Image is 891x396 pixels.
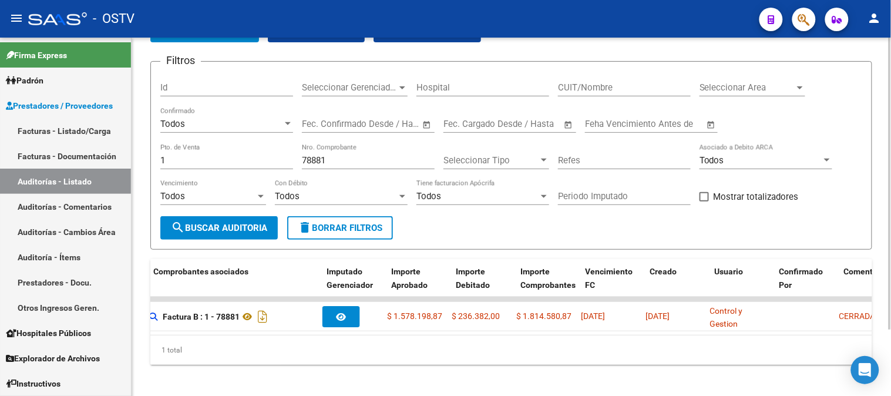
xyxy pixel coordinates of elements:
[843,267,887,276] span: Comentario
[287,216,393,240] button: Borrar Filtros
[327,267,373,290] span: Imputado Gerenciador
[416,191,441,202] span: Todos
[298,220,312,234] mat-icon: delete
[298,223,382,233] span: Borrar Filtros
[516,311,571,321] span: $ 1.814.580,87
[650,267,677,276] span: Creado
[851,356,879,384] div: Open Intercom Messenger
[645,259,710,311] datatable-header-cell: Creado
[705,118,718,132] button: Open calendar
[6,74,43,87] span: Padrón
[774,259,839,311] datatable-header-cell: Confirmado Por
[160,191,185,202] span: Todos
[150,335,872,365] div: 1 total
[581,311,605,321] span: [DATE]
[645,311,670,321] span: [DATE]
[153,267,248,276] span: Comprobantes asociados
[6,377,60,390] span: Instructivos
[322,259,386,311] datatable-header-cell: Imputado Gerenciador
[6,327,91,340] span: Hospitales Públicos
[714,267,743,276] span: Usuario
[160,216,278,240] button: Buscar Auditoria
[700,82,795,93] span: Seleccionar Area
[171,223,267,233] span: Buscar Auditoria
[710,259,774,311] datatable-header-cell: Usuario
[6,352,100,365] span: Explorador de Archivos
[6,99,113,112] span: Prestadores / Proveedores
[452,311,500,321] span: $ 236.382,00
[171,220,185,234] mat-icon: search
[93,6,135,32] span: - OSTV
[700,155,724,166] span: Todos
[351,119,408,129] input: End date
[443,119,482,129] input: Start date
[710,306,749,369] span: Control y Gestion Hospitales Públicos (OSTV)
[160,119,185,129] span: Todos
[562,118,576,132] button: Open calendar
[492,119,549,129] input: End date
[421,118,434,132] button: Open calendar
[255,307,270,326] i: Descargar documento
[714,190,799,204] span: Mostrar totalizadores
[275,191,300,202] span: Todos
[451,259,516,311] datatable-header-cell: Importe Debitado
[386,259,451,311] datatable-header-cell: Importe Aprobado
[580,259,645,311] datatable-header-cell: Vencimiento FC
[160,52,201,69] h3: Filtros
[6,49,67,62] span: Firma Express
[391,267,428,290] span: Importe Aprobado
[302,119,340,129] input: Start date
[149,259,322,311] datatable-header-cell: Comprobantes asociados
[163,312,240,321] strong: Factura B : 1 - 78881
[516,259,580,311] datatable-header-cell: Importe Comprobantes
[779,267,823,290] span: Confirmado Por
[585,267,633,290] span: Vencimiento FC
[868,11,882,25] mat-icon: person
[520,267,576,290] span: Importe Comprobantes
[456,267,490,290] span: Importe Debitado
[302,82,397,93] span: Seleccionar Gerenciador
[9,11,23,25] mat-icon: menu
[387,311,442,321] span: $ 1.578.198,87
[443,155,539,166] span: Seleccionar Tipo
